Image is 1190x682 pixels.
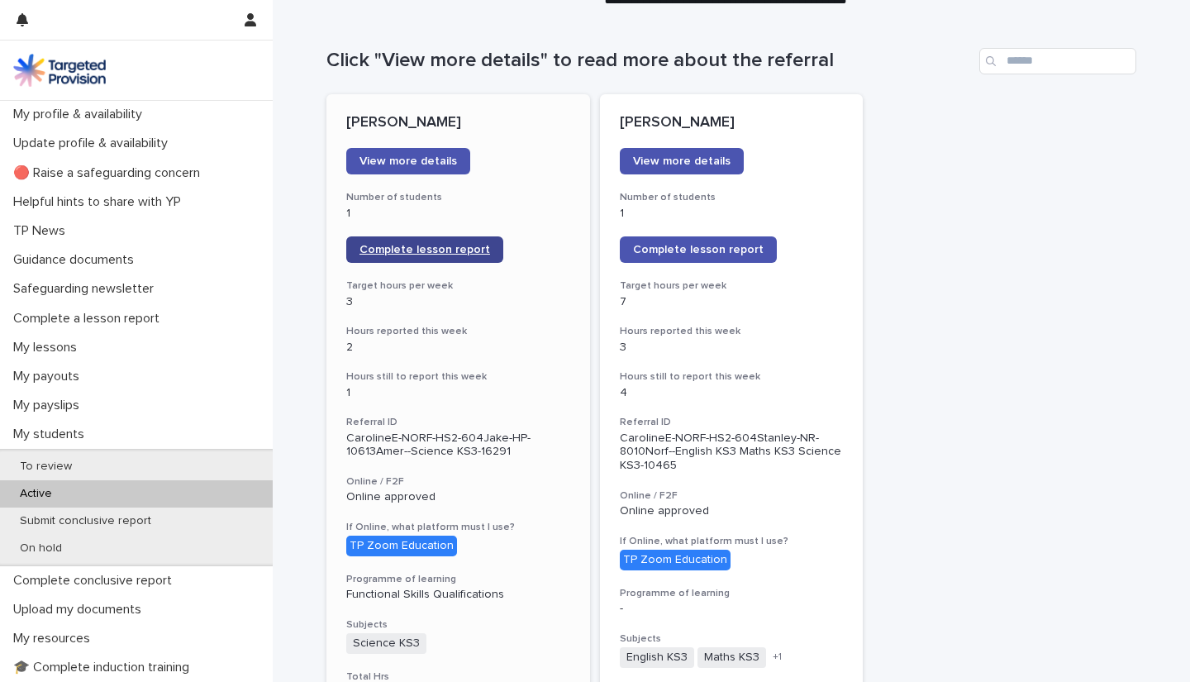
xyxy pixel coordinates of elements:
[7,369,93,384] p: My payouts
[7,602,155,618] p: Upload my documents
[346,386,570,400] p: 1
[620,432,844,473] p: CarolineE-NORF-HS2-604Stanley-NR-8010Norf--English KS3 Maths KS3 Science KS3-10465
[346,191,570,204] h3: Number of students
[620,341,844,355] p: 3
[346,148,470,174] a: View more details
[346,573,570,586] h3: Programme of learning
[620,587,844,600] h3: Programme of learning
[7,340,90,355] p: My lessons
[7,252,147,268] p: Guidance documents
[7,631,103,646] p: My resources
[620,191,844,204] h3: Number of students
[346,341,570,355] p: 2
[620,370,844,384] h3: Hours still to report this week
[346,536,457,556] div: TP Zoom Education
[620,279,844,293] h3: Target hours per week
[346,207,570,221] p: 1
[7,487,65,501] p: Active
[620,647,694,668] span: English KS3
[620,386,844,400] p: 4
[346,114,570,132] p: [PERSON_NAME]
[620,504,844,518] p: Online approved
[620,535,844,548] h3: If Online, what platform must I use?
[346,279,570,293] h3: Target hours per week
[697,647,766,668] span: Maths KS3
[7,398,93,413] p: My payslips
[346,521,570,534] h3: If Online, what platform must I use?
[326,49,973,73] h1: Click "View more details" to read more about the referral
[346,432,570,460] p: CarolineE-NORF-HS2-604Jake-HP-10613Amer--Science KS3-16291
[346,236,503,263] a: Complete lesson report
[620,489,844,503] h3: Online / F2F
[346,370,570,384] h3: Hours still to report this week
[13,54,106,87] img: M5nRWzHhSzIhMunXDL62
[620,325,844,338] h3: Hours reported this week
[620,416,844,429] h3: Referral ID
[7,136,181,151] p: Update profile & availability
[346,588,570,602] p: Functional Skills Qualifications
[7,660,202,675] p: 🎓 Complete induction training
[7,460,85,474] p: To review
[7,311,173,327] p: Complete a lesson report
[346,295,570,309] p: 3
[7,573,185,589] p: Complete conclusive report
[620,148,744,174] a: View more details
[7,541,75,556] p: On hold
[7,107,155,122] p: My profile & availability
[773,652,782,662] span: + 1
[346,325,570,338] h3: Hours reported this week
[620,295,844,309] p: 7
[620,207,844,221] p: 1
[7,194,194,210] p: Helpful hints to share with YP
[633,155,731,167] span: View more details
[359,244,490,255] span: Complete lesson report
[633,244,764,255] span: Complete lesson report
[7,165,213,181] p: 🔴 Raise a safeguarding concern
[620,602,844,616] p: -
[620,114,844,132] p: [PERSON_NAME]
[620,632,844,646] h3: Subjects
[7,514,164,528] p: Submit conclusive report
[7,427,98,442] p: My students
[346,490,570,504] p: Online approved
[346,618,570,632] h3: Subjects
[359,155,457,167] span: View more details
[620,550,731,570] div: TP Zoom Education
[346,475,570,489] h3: Online / F2F
[979,48,1136,74] input: Search
[7,281,167,297] p: Safeguarding newsletter
[346,416,570,429] h3: Referral ID
[7,223,79,239] p: TP News
[620,236,777,263] a: Complete lesson report
[346,633,426,654] span: Science KS3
